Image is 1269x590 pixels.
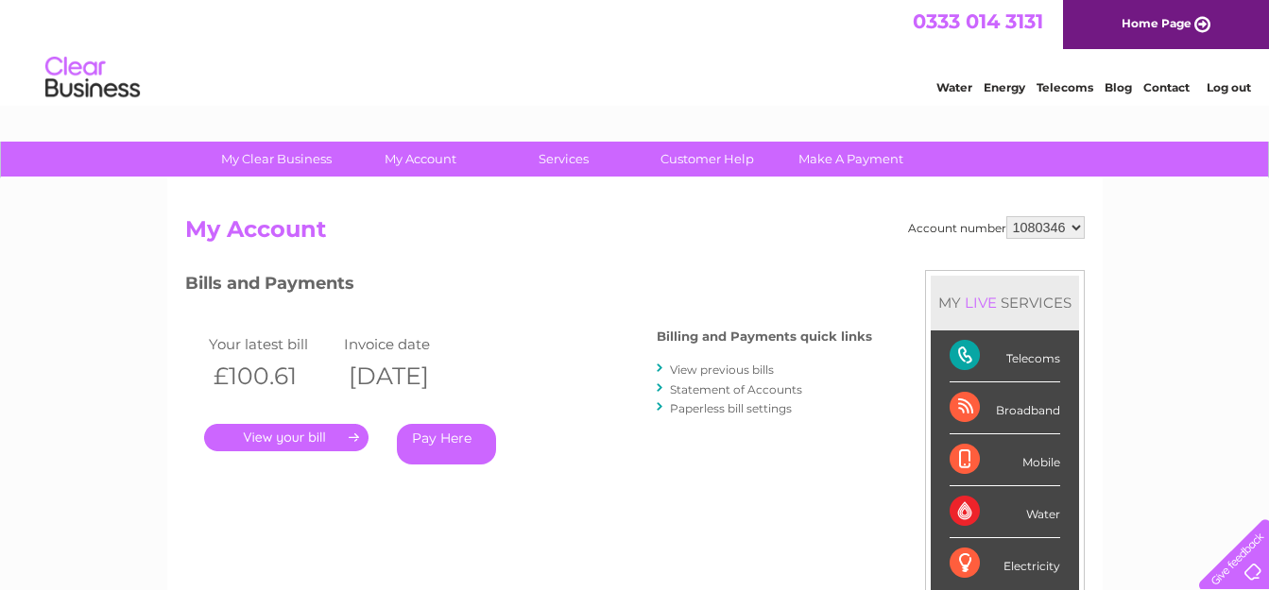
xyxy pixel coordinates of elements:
a: Energy [984,80,1025,94]
a: My Clear Business [198,142,354,177]
div: Water [950,486,1060,538]
div: LIVE [961,294,1001,312]
a: Pay Here [397,424,496,464]
a: Contact [1143,80,1190,94]
div: Electricity [950,538,1060,590]
a: 0333 014 3131 [913,9,1043,33]
div: Broadband [950,382,1060,434]
a: Log out [1207,80,1251,94]
a: Water [936,80,972,94]
td: Invoice date [339,331,475,357]
div: Clear Business is a trading name of Verastar Limited (registered in [GEOGRAPHIC_DATA] No. 3667643... [189,10,1082,92]
a: Blog [1105,80,1132,94]
a: Statement of Accounts [670,382,802,396]
a: View previous bills [670,362,774,377]
a: . [204,424,369,451]
div: MY SERVICES [931,276,1079,329]
div: Mobile [950,434,1060,486]
div: Telecoms [950,330,1060,382]
th: £100.61 [204,357,340,396]
a: Customer Help [629,142,785,177]
div: Account number [908,216,1085,239]
img: logo.png [44,49,141,107]
h2: My Account [185,216,1085,252]
a: Make A Payment [773,142,929,177]
td: Your latest bill [204,331,340,357]
a: Services [486,142,642,177]
a: Telecoms [1037,80,1093,94]
th: [DATE] [339,357,475,396]
h3: Bills and Payments [185,270,872,303]
h4: Billing and Payments quick links [657,329,872,344]
a: Paperless bill settings [670,401,792,415]
a: My Account [342,142,498,177]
